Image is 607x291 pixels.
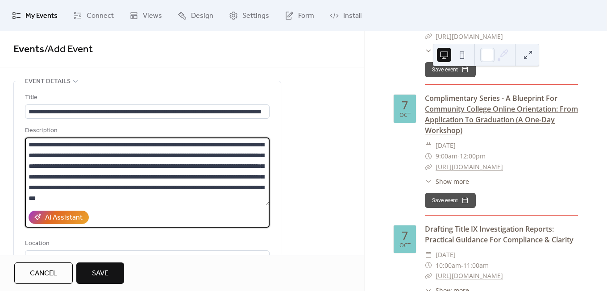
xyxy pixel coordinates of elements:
[425,177,469,186] button: ​Show more
[425,193,476,208] button: Save event
[461,260,463,271] span: -
[436,271,503,280] a: [URL][DOMAIN_NAME]
[425,46,432,55] div: ​
[67,4,121,28] a: Connect
[425,46,469,55] button: ​Show more
[143,11,162,21] span: Views
[425,249,432,260] div: ​
[343,11,362,21] span: Install
[14,262,73,284] button: Cancel
[425,151,432,162] div: ​
[425,62,476,77] button: Save event
[402,100,408,111] div: 7
[29,211,89,224] button: AI Assistant
[425,260,432,271] div: ​
[436,32,503,41] a: [URL][DOMAIN_NAME]
[399,112,411,118] div: Oct
[425,224,574,245] a: Drafting Title IX Investigation Reports: Practical Guidance For Compliance & Clarity
[402,230,408,241] div: 7
[436,162,503,171] a: [URL][DOMAIN_NAME]
[278,4,321,28] a: Form
[5,4,64,28] a: My Events
[425,177,432,186] div: ​
[436,177,469,186] span: Show more
[323,4,368,28] a: Install
[425,31,432,42] div: ​
[30,268,57,279] span: Cancel
[123,4,169,28] a: Views
[436,249,456,260] span: [DATE]
[25,76,71,87] span: Event details
[87,11,114,21] span: Connect
[191,11,213,21] span: Design
[436,140,456,151] span: [DATE]
[76,262,124,284] button: Save
[25,11,58,21] span: My Events
[92,268,108,279] span: Save
[13,40,44,59] a: Events
[25,92,268,103] div: Title
[463,260,489,271] span: 11:00am
[425,270,432,281] div: ​
[298,11,314,21] span: Form
[425,140,432,151] div: ​
[399,243,411,249] div: Oct
[242,11,269,21] span: Settings
[425,93,578,135] a: Complimentary Series - A Blueprint For Community College Online Orientation: From Application To ...
[171,4,220,28] a: Design
[425,162,432,172] div: ​
[436,151,457,162] span: 9:00am
[25,238,268,249] div: Location
[44,40,93,59] span: / Add Event
[460,151,486,162] span: 12:00pm
[436,260,461,271] span: 10:00am
[222,4,276,28] a: Settings
[457,151,460,162] span: -
[25,125,268,136] div: Description
[45,212,83,223] div: AI Assistant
